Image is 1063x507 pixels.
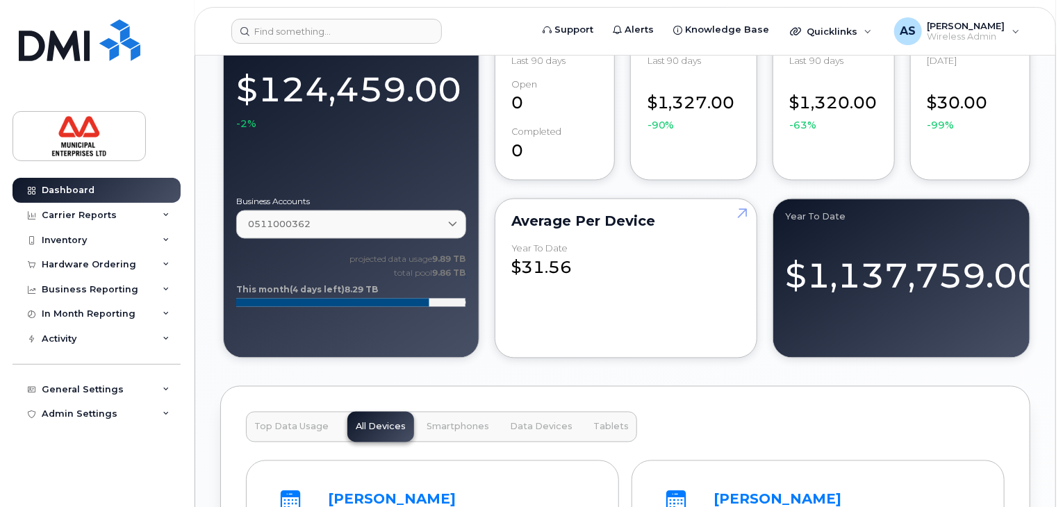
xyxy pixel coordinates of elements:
[884,17,1030,45] div: Arun Singla
[928,55,957,66] span: [DATE]
[533,16,603,44] a: Support
[345,285,378,295] tspan: 8.29 TB
[254,422,329,433] span: Top Data Usage
[510,422,572,433] span: Data Devices
[236,210,466,239] a: 0511000362
[418,412,497,442] button: Smartphones
[512,55,566,66] span: Last 90 days
[780,17,882,45] div: Quicklinks
[648,119,675,133] span: -90%
[236,117,256,131] span: -2%
[512,79,538,90] div: Open
[512,244,568,254] div: Year to Date
[585,412,637,442] button: Tablets
[664,16,779,44] a: Knowledge Base
[248,218,311,231] span: 0511000362
[928,31,1005,42] span: Wireless Admin
[231,19,442,44] input: Find something...
[236,62,466,131] div: $124,459.00
[512,127,598,163] div: 0
[625,23,654,37] span: Alerts
[512,216,740,227] div: Average per Device
[290,285,345,295] tspan: (4 days left)
[593,422,629,433] span: Tablets
[900,23,916,40] span: AS
[603,16,664,44] a: Alerts
[786,240,1017,300] div: $1,137,759.00
[512,127,562,138] div: completed
[246,412,337,442] button: Top Data Usage
[512,79,598,115] div: 0
[648,55,702,66] span: Last 90 days
[433,268,466,279] tspan: 9.86 TB
[807,26,857,37] span: Quicklinks
[350,254,466,265] text: projected data usage
[790,55,844,66] span: Last 90 days
[786,212,1017,223] div: Year to Date
[502,412,581,442] button: Data Devices
[648,79,740,133] div: $1,327.00
[554,23,593,37] span: Support
[790,79,877,133] div: $1,320.00
[394,268,466,279] text: total pool
[236,285,290,295] tspan: This month
[433,254,466,265] tspan: 9.89 TB
[427,422,489,433] span: Smartphones
[685,23,769,37] span: Knowledge Base
[928,20,1005,31] span: [PERSON_NAME]
[928,119,955,133] span: -99%
[236,198,466,206] label: Business Accounts
[512,244,740,280] div: $31.56
[928,79,1013,133] div: $30.00
[790,119,817,133] span: -63%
